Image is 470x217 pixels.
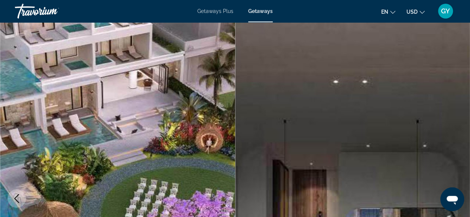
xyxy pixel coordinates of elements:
[381,6,395,17] button: Change language
[7,189,26,208] button: Previous image
[406,6,425,17] button: Change currency
[381,9,388,15] span: en
[15,1,89,21] a: Travorium
[436,3,455,19] button: User Menu
[440,187,464,211] iframe: Кнопка запуска окна обмена сообщениями
[441,7,450,15] span: GY
[197,8,233,14] a: Getaways Plus
[248,8,273,14] a: Getaways
[406,9,418,15] span: USD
